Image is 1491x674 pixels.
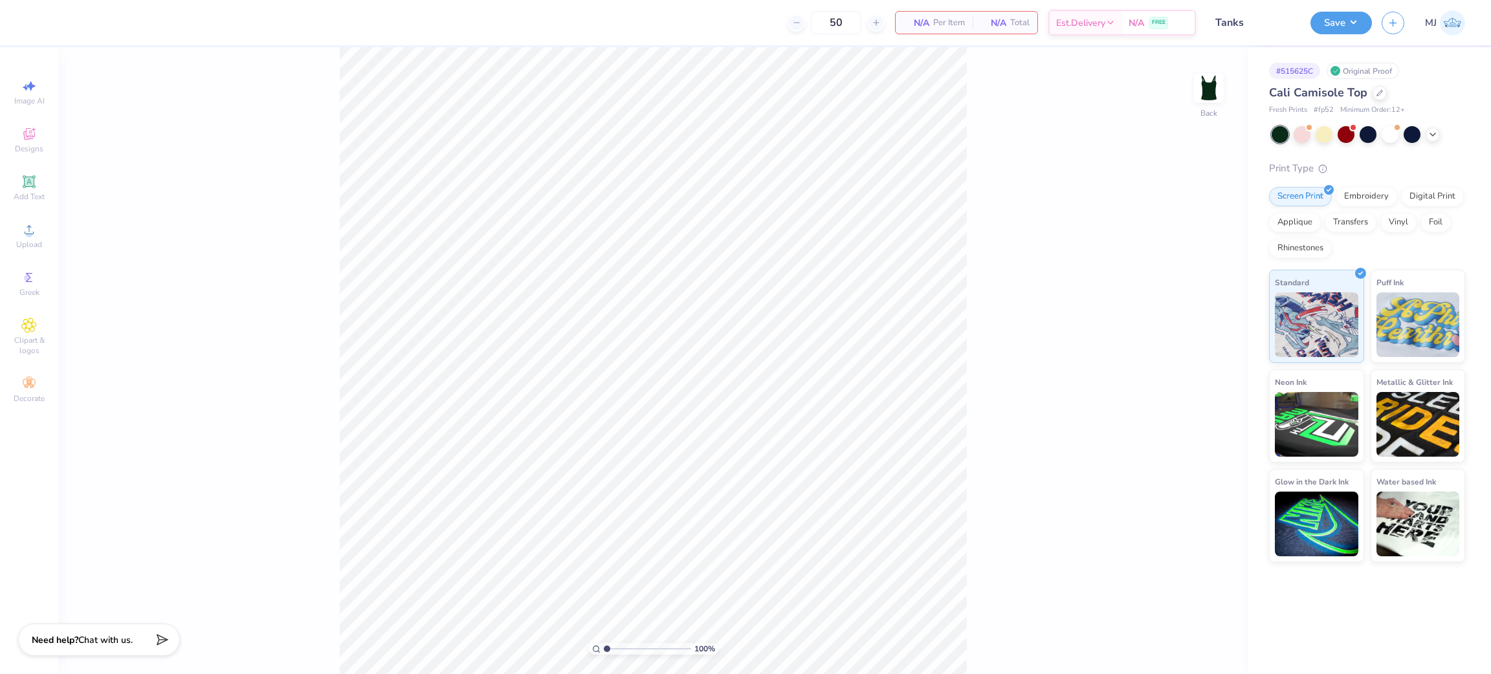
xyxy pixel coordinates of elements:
span: Add Text [14,191,45,202]
div: Transfers [1325,213,1376,232]
span: Per Item [933,16,965,30]
div: Rhinestones [1269,239,1332,258]
img: Water based Ink [1376,492,1460,556]
span: Standard [1275,276,1309,289]
img: Back [1196,75,1222,101]
span: Decorate [14,393,45,404]
span: Chat with us. [78,634,133,646]
img: Puff Ink [1376,292,1460,357]
div: Foil [1420,213,1451,232]
div: Original Proof [1327,63,1399,79]
span: Neon Ink [1275,375,1307,389]
span: Upload [16,239,42,250]
span: Metallic & Glitter Ink [1376,375,1453,389]
span: 100 % [694,643,715,655]
span: Puff Ink [1376,276,1404,289]
span: Image AI [14,96,45,106]
img: Glow in the Dark Ink [1275,492,1358,556]
div: Digital Print [1401,187,1464,206]
span: Greek [19,287,39,298]
a: MJ [1425,10,1465,36]
div: Back [1200,107,1217,119]
div: Vinyl [1380,213,1417,232]
span: Total [1010,16,1030,30]
span: Glow in the Dark Ink [1275,475,1349,488]
span: Designs [15,144,43,154]
input: – – [811,11,861,34]
input: Untitled Design [1206,10,1301,36]
button: Save [1310,12,1372,34]
span: N/A [903,16,929,30]
span: FREE [1152,18,1165,27]
img: Standard [1275,292,1358,357]
span: Fresh Prints [1269,105,1307,116]
div: # 515625C [1269,63,1320,79]
span: # fp52 [1314,105,1334,116]
span: N/A [1129,16,1144,30]
span: Water based Ink [1376,475,1436,488]
strong: Need help? [32,634,78,646]
span: Minimum Order: 12 + [1340,105,1405,116]
img: Metallic & Glitter Ink [1376,392,1460,457]
span: Est. Delivery [1056,16,1105,30]
img: Mark Joshua Mullasgo [1440,10,1465,36]
span: N/A [980,16,1006,30]
img: Neon Ink [1275,392,1358,457]
div: Screen Print [1269,187,1332,206]
div: Embroidery [1336,187,1397,206]
span: Clipart & logos [6,335,52,356]
div: Print Type [1269,161,1465,176]
span: Cali Camisole Top [1269,85,1367,100]
div: Applique [1269,213,1321,232]
span: MJ [1425,16,1437,30]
